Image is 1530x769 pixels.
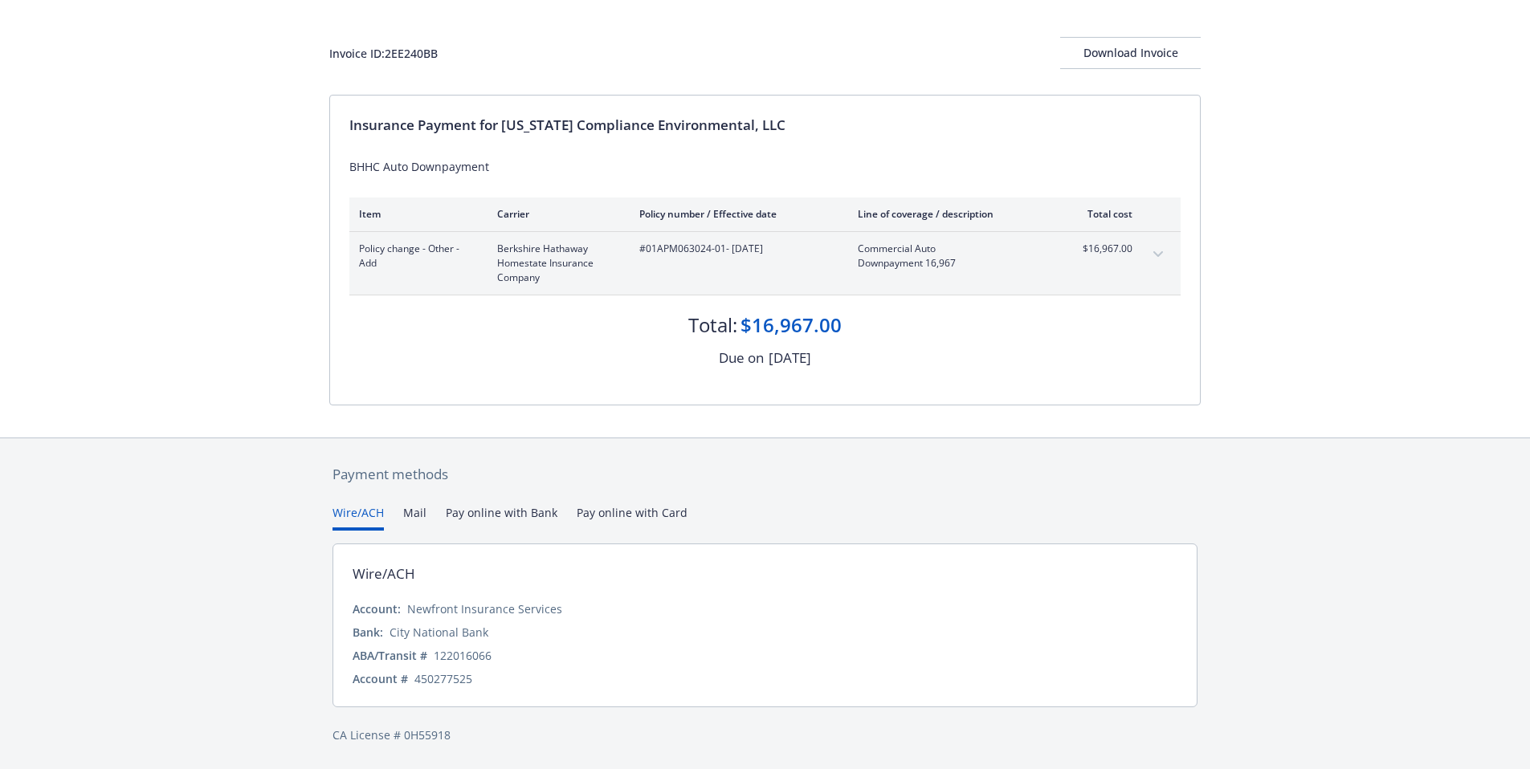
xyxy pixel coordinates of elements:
div: Due on [719,348,764,368]
button: expand content [1145,242,1171,267]
div: CA License # 0H55918 [333,726,1197,743]
div: Wire/ACH [353,564,415,584]
span: Commercial Auto [858,242,1047,256]
button: Pay online with Card [577,504,687,531]
div: Newfront Insurance Services [407,600,562,617]
span: Commercial AutoDownpayment 16,967 [858,242,1047,271]
button: Mail [403,504,426,531]
button: Pay online with Bank [446,504,557,531]
div: [DATE] [769,348,811,368]
button: Wire/ACH [333,504,384,531]
div: Invoice ID: 2EE240BB [329,45,438,62]
div: Total cost [1072,207,1132,221]
div: $16,967.00 [741,311,842,339]
span: #01APM063024-01 - [DATE] [639,242,832,256]
div: Account # [353,670,408,687]
span: Policy change - Other - Add [359,242,471,271]
div: City National Bank [390,624,488,641]
div: Bank: [353,624,383,641]
div: Line of coverage / description [858,207,1047,221]
div: Account: [353,600,401,617]
div: Policy number / Effective date [639,207,832,221]
div: ABA/Transit # [353,647,427,664]
div: Item [359,207,471,221]
span: Downpayment 16,967 [858,256,1047,271]
span: Berkshire Hathaway Homestate Insurance Company [497,242,614,285]
div: Payment methods [333,464,1197,485]
div: 122016066 [434,647,492,664]
div: Insurance Payment for [US_STATE] Compliance Environmental, LLC [349,115,1181,136]
div: Download Invoice [1060,38,1201,68]
div: Policy change - Other - AddBerkshire Hathaway Homestate Insurance Company#01APM063024-01- [DATE]C... [349,232,1181,295]
div: Carrier [497,207,614,221]
button: Download Invoice [1060,37,1201,69]
div: 450277525 [414,670,472,687]
div: BHHC Auto Downpayment [349,158,1181,175]
div: Total: [688,311,737,339]
span: $16,967.00 [1072,242,1132,256]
